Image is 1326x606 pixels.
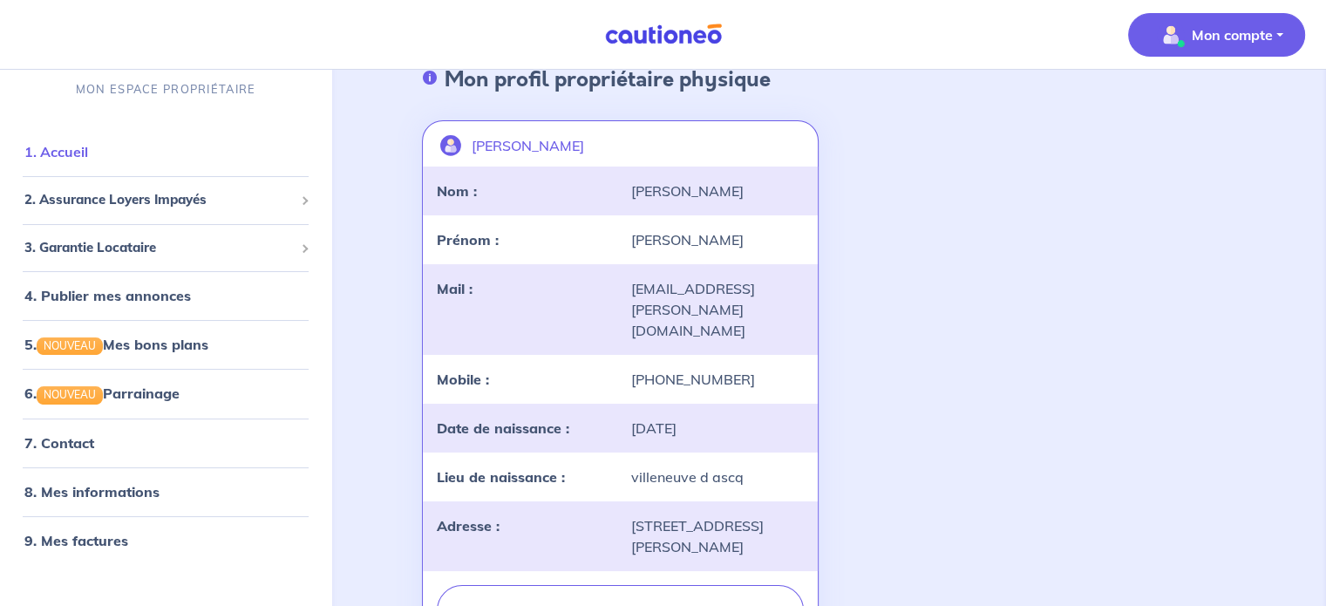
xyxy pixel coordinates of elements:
[24,483,160,500] a: 8. Mes informations
[445,67,771,92] h4: Mon profil propriétaire physique
[437,517,500,535] strong: Adresse :
[24,385,180,403] a: 6.NOUVEAUParrainage
[24,238,294,258] span: 3. Garantie Locataire
[1192,24,1273,45] p: Mon compte
[437,371,489,388] strong: Mobile :
[7,279,324,314] div: 4. Publier mes annonces
[7,184,324,218] div: 2. Assurance Loyers Impayés
[7,523,324,558] div: 9. Mes factures
[24,191,294,211] span: 2. Assurance Loyers Impayés
[1128,13,1305,57] button: illu_account_valid_menu.svgMon compte
[7,474,324,509] div: 8. Mes informations
[24,144,88,161] a: 1. Accueil
[76,82,255,99] p: MON ESPACE PROPRIÉTAIRE
[7,426,324,460] div: 7. Contact
[7,328,324,363] div: 5.NOUVEAUMes bons plans
[7,377,324,412] div: 6.NOUVEAUParrainage
[24,337,208,354] a: 5.NOUVEAUMes bons plans
[7,231,324,265] div: 3. Garantie Locataire
[620,180,813,201] div: [PERSON_NAME]
[24,532,128,549] a: 9. Mes factures
[437,231,499,249] strong: Prénom :
[472,135,584,156] p: [PERSON_NAME]
[24,434,94,452] a: 7. Contact
[24,288,191,305] a: 4. Publier mes annonces
[620,369,813,390] div: [PHONE_NUMBER]
[620,515,813,557] div: [STREET_ADDRESS][PERSON_NAME]
[620,229,813,250] div: [PERSON_NAME]
[620,466,813,487] div: villeneuve d ascq
[437,419,569,437] strong: Date de naissance :
[437,280,473,297] strong: Mail :
[440,135,461,156] img: illu_account.svg
[620,278,813,341] div: [EMAIL_ADDRESS][PERSON_NAME][DOMAIN_NAME]
[598,24,729,45] img: Cautioneo
[7,135,324,170] div: 1. Accueil
[437,468,565,486] strong: Lieu de naissance :
[437,182,477,200] strong: Nom :
[1157,21,1185,49] img: illu_account_valid_menu.svg
[620,418,813,439] div: [DATE]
